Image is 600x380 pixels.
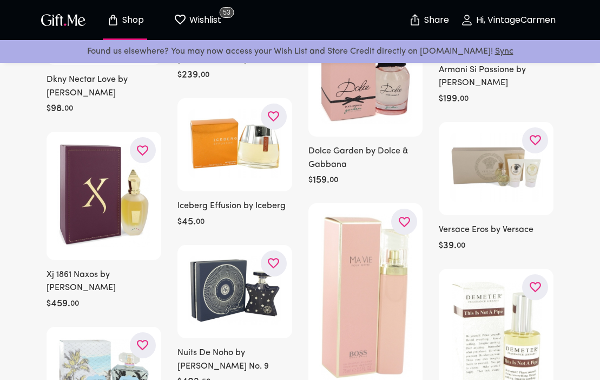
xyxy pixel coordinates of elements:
[177,216,182,229] h6: $
[188,109,281,178] img: Iceberg Effusion by Iceberg
[443,93,460,106] h6: 199 .
[177,199,292,212] h6: Iceberg Effusion by Iceberg
[187,13,221,27] p: Wishlist
[457,240,465,253] h6: 00
[454,3,562,37] button: Hi, VintageCarmen
[168,3,227,37] button: Wishlist page
[308,145,423,171] h6: Dolce Garden by Dolce & Gabbana
[182,69,201,82] h6: 239 .
[313,174,329,187] h6: 159 .
[410,1,447,39] button: Share
[319,29,412,124] img: Dolce Garden by Dolce & Gabbana
[9,44,591,59] p: Found us elsewhere? You may now access your Wish List and Store Credit directly on [DOMAIN_NAME]!
[47,268,161,295] h6: Xj 1861 Naxos by [PERSON_NAME]
[177,69,182,82] h6: $
[196,216,205,229] h6: 00
[38,14,89,27] button: GiftMe Logo
[182,216,196,229] h6: 45 .
[219,7,234,18] span: 53
[64,102,73,115] h6: 00
[70,298,79,311] h6: 00
[120,16,144,25] p: Shop
[47,102,51,115] h6: $
[450,133,543,202] img: Versace Eros by Versace
[408,14,421,27] img: secure
[51,298,70,311] h6: 459 .
[473,16,556,25] p: Hi, VintageCarmen
[439,63,553,90] h6: Armani Si Passione by [PERSON_NAME]
[57,143,150,247] img: Xj 1861 Naxos by Xerjoff
[308,174,313,187] h6: $
[177,346,292,373] h6: Nuits De Noho by [PERSON_NAME] No. 9
[95,3,155,37] button: Store page
[421,16,449,25] p: Share
[495,47,513,56] a: Sync
[460,93,469,106] h6: 00
[188,256,281,325] img: Nuits De Noho by Bond No. 9
[39,12,88,28] img: GiftMe Logo
[47,298,51,311] h6: $
[443,240,457,253] h6: 39 .
[439,223,553,236] h6: Versace Eros by Versace
[439,240,443,253] h6: $
[439,93,443,106] h6: $
[329,174,338,187] h6: 00
[51,102,64,115] h6: 98 .
[201,69,209,82] h6: 00
[47,73,161,100] h6: Dkny Nectar Love by [PERSON_NAME]
[319,214,412,380] img: Boss Ma Vie by Hugo Boss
